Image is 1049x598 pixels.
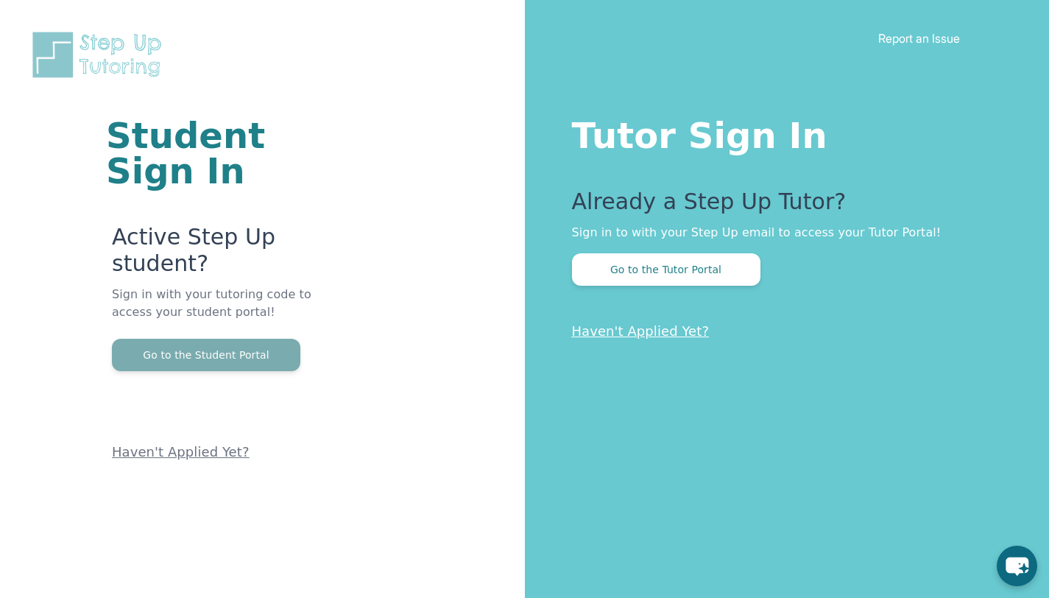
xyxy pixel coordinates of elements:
[572,262,760,276] a: Go to the Tutor Portal
[572,112,991,153] h1: Tutor Sign In
[112,224,348,286] p: Active Step Up student?
[572,189,991,224] p: Already a Step Up Tutor?
[572,224,991,242] p: Sign in to with your Step Up email to access your Tutor Portal!
[29,29,171,80] img: Step Up Tutoring horizontal logo
[572,323,710,339] a: Haven't Applied Yet?
[112,339,300,371] button: Go to the Student Portal
[997,546,1037,586] button: chat-button
[106,118,348,189] h1: Student Sign In
[572,253,760,286] button: Go to the Tutor Portal
[112,444,250,460] a: Haven't Applied Yet?
[112,286,348,339] p: Sign in with your tutoring code to access your student portal!
[878,31,960,46] a: Report an Issue
[112,348,300,362] a: Go to the Student Portal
